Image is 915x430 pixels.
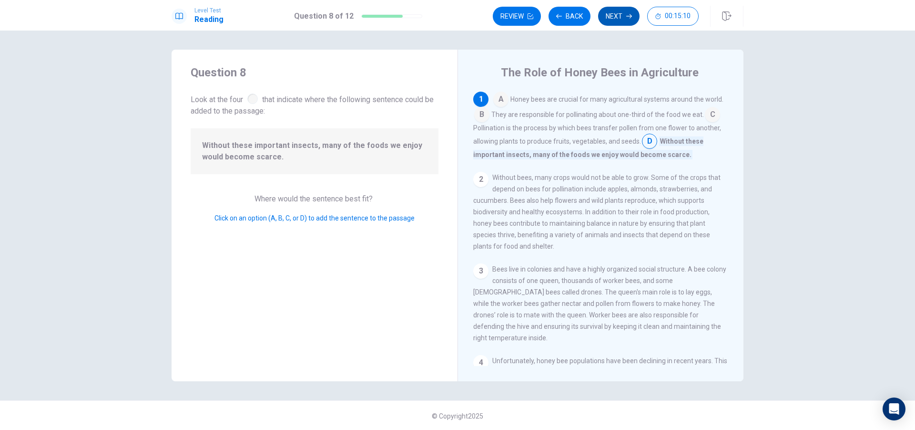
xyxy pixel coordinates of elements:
span: A [493,92,508,107]
span: Level Test [194,7,224,14]
span: 00:15:10 [665,12,691,20]
span: Look at the four that indicate where the following sentence could be added to the passage: [191,92,438,117]
span: C [705,107,720,122]
h1: Question 8 of 12 [294,10,354,22]
div: 2 [473,172,488,187]
span: D [642,134,657,149]
div: Open Intercom Messenger [883,398,905,420]
span: Without bees, many crops would not be able to grow. Some of the crops that depend on bees for pol... [473,174,721,250]
div: 4 [473,355,488,370]
span: Honey bees are crucial for many agricultural systems around the world. [510,95,723,103]
button: Review [493,7,541,26]
div: 1 [473,92,488,107]
h1: Reading [194,14,224,25]
button: 00:15:10 [647,7,699,26]
span: Bees live in colonies and have a highly organized social structure. A bee colony consists of one ... [473,265,726,342]
h4: The Role of Honey Bees in Agriculture [501,65,699,80]
span: They are responsible for pollinating about one-third of the food we eat. [491,111,704,118]
span: Click on an option (A, B, C, or D) to add the sentence to the passage [214,214,415,222]
button: Next [598,7,640,26]
span: Pollination is the process by which bees transfer pollen from one flower to another, allowing pla... [473,124,721,145]
span: Where would the sentence best fit? [254,194,375,203]
button: Back [549,7,590,26]
span: Without these important insects, many of the foods we enjoy would become scarce. [202,140,427,163]
span: B [474,107,489,122]
div: 3 [473,263,488,279]
span: © Copyright 2025 [432,412,483,420]
h4: Question 8 [191,65,438,80]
